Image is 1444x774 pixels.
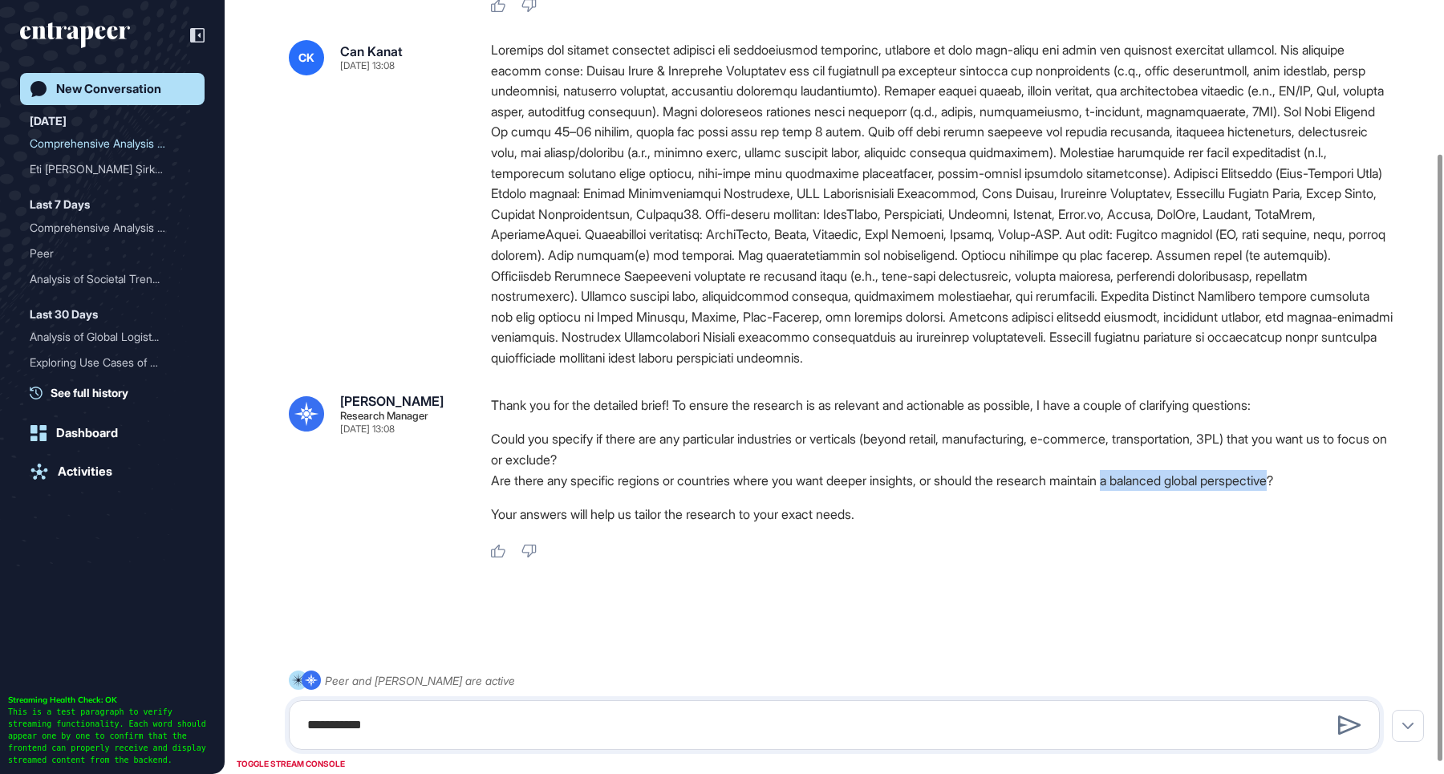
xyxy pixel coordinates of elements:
div: Dashboard [56,426,118,440]
div: Comprehensive Analysis of Logistics Planning and Optimization Solutions: Market Scope, Use Cases,... [30,215,195,241]
div: Peer [30,241,182,266]
div: Analysis of Global Logistics Planning and Optimization Solutions: Market Insights, Use Cases, and... [30,324,195,350]
span: CK [298,51,314,64]
span: See full history [51,384,128,401]
div: Analysis of Societal Tren... [30,266,182,292]
div: [PERSON_NAME] [340,395,444,407]
li: Could you specify if there are any particular industries or verticals (beyond retail, manufacturi... [491,428,1393,470]
div: [DATE] 13:08 [340,61,395,71]
a: Dashboard [20,417,205,449]
a: New Conversation [20,73,205,105]
div: Loremips dol sitamet consectet adipisci eli seddoeiusmod temporinc, utlabore et dolo magn-aliqu e... [491,40,1393,369]
li: Are there any specific regions or countries where you want deeper insights, or should the researc... [491,470,1393,491]
div: Exploring Use Cases of Meta [30,350,195,375]
div: Eti Krom Şirketi Hakkında Bilgi Talebi [30,156,195,182]
div: New Conversation [56,82,161,96]
a: See full history [30,384,205,401]
a: Activities [20,456,205,488]
div: [DATE] [30,111,67,131]
div: Peer and [PERSON_NAME] are active [325,671,515,691]
div: Can Kanat [340,45,403,58]
div: Peer [30,241,195,266]
div: Comprehensive Analysis of... [30,215,182,241]
div: Comprehensive Analysis of... [30,131,182,156]
div: Last 30 Days [30,305,98,324]
div: entrapeer-logo [20,22,130,48]
div: Research Manager [340,411,428,421]
div: Last 7 Days [30,195,90,214]
div: Activities [58,464,112,479]
p: Your answers will help us tailor the research to your exact needs. [491,504,1393,525]
div: Analysis of Societal Trends Impacting Volkswagen's Strategy: Consumer Resistance to Car Subscript... [30,266,195,292]
div: Exploring Use Cases of Me... [30,350,182,375]
p: Thank you for the detailed brief! To ensure the research is as relevant and actionable as possibl... [491,395,1393,415]
div: [DATE] 13:08 [340,424,395,434]
div: Analysis of Global Logist... [30,324,182,350]
div: Eti [PERSON_NAME] Şirketi Hakkında... [30,156,182,182]
div: Comprehensive Analysis of Global Logistics Planning and Optimization Solutions, Use Cases, and Ke... [30,131,195,156]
